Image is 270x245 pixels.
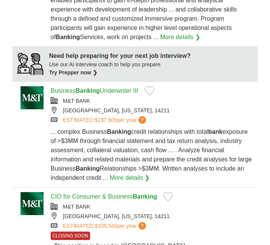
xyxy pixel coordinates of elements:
button: Add to favorite jobs [163,192,173,201]
a: BusinessBankingUnderwriter III [51,87,138,94]
a: ESTIMATED:$109,540per year? [63,222,148,230]
div: Need help preparing for your next job interview? [49,51,191,61]
strong: bank [208,128,222,135]
span: ... complex Business credit relationships with total exposure of >$3MM through financial statemen... [51,128,252,181]
span: ? [138,222,146,230]
a: CIO for Consumer & BusinessBanking [51,193,157,200]
a: More details ❯ [160,33,200,42]
span: CLOSING SOON [51,232,90,240]
button: Add to favorite jobs [145,86,155,95]
span: $197,609 [95,117,117,123]
strong: Banking [76,165,100,172]
a: M&T BANK [63,98,90,104]
a: Try Prepper now ❯ [49,69,97,76]
span: $109,540 [95,223,117,229]
div: Use our AI interview coach to help you prepare. [49,61,191,77]
strong: Banking [56,34,80,40]
strong: Banking [107,128,131,135]
div: [GEOGRAPHIC_DATA], [US_STATE], 14211 [51,212,253,220]
a: ESTIMATED:$197,609per year? [63,116,148,124]
a: More details ❯ [110,173,150,183]
img: M&T Bank logo [17,86,48,109]
span: ? [138,116,146,124]
img: M&T Bank logo [17,192,48,215]
strong: Banking [76,87,100,94]
a: M&T BANK [63,204,90,210]
div: [GEOGRAPHIC_DATA], [US_STATE], 14211 [51,107,253,115]
strong: Banking [133,193,157,200]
